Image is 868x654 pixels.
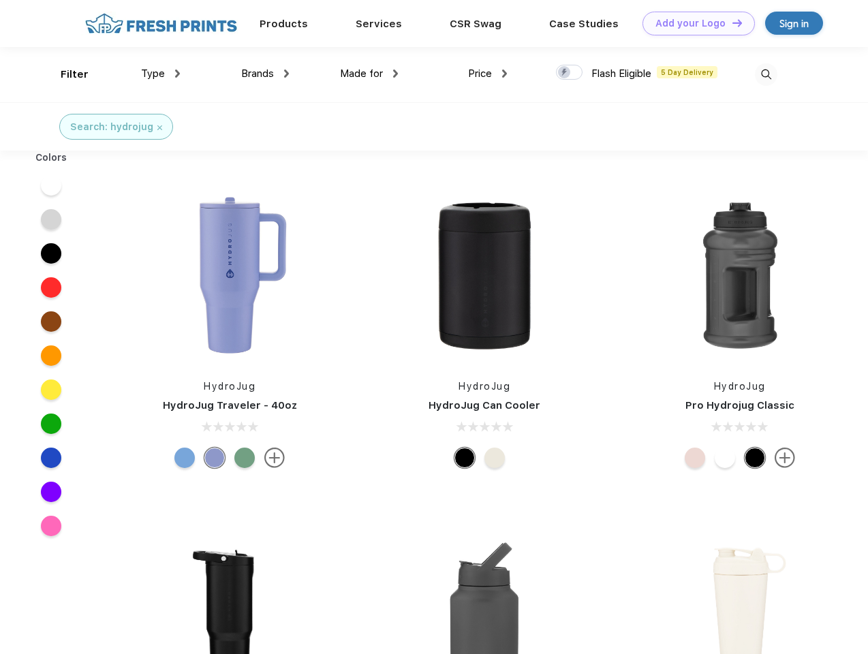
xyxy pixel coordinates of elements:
img: dropdown.png [175,69,180,78]
div: Riptide [174,448,195,468]
a: Sign in [765,12,823,35]
span: Brands [241,67,274,80]
div: White [715,448,735,468]
a: Products [260,18,308,30]
span: Type [141,67,165,80]
img: func=resize&h=266 [649,185,831,366]
img: filter_cancel.svg [157,125,162,130]
img: func=resize&h=266 [394,185,575,366]
div: Black [454,448,475,468]
img: more.svg [264,448,285,468]
a: HydroJug [204,381,255,392]
a: HydroJug [714,381,766,392]
img: dropdown.png [393,69,398,78]
img: DT [732,19,742,27]
img: more.svg [775,448,795,468]
img: dropdown.png [502,69,507,78]
span: Flash Eligible [591,67,651,80]
div: Colors [25,151,78,165]
img: desktop_search.svg [755,63,777,86]
div: Add your Logo [655,18,726,29]
img: fo%20logo%202.webp [81,12,241,35]
div: Pink Sand [685,448,705,468]
a: HydroJug Traveler - 40oz [163,399,297,411]
a: HydroJug [459,381,510,392]
span: 5 Day Delivery [657,66,717,78]
div: Search: hydrojug [70,120,153,134]
span: Price [468,67,492,80]
img: func=resize&h=266 [139,185,320,366]
span: Made for [340,67,383,80]
div: Filter [61,67,89,82]
a: HydroJug Can Cooler [429,399,540,411]
div: Cream [484,448,505,468]
div: Black [745,448,765,468]
div: Peri [204,448,225,468]
div: Sign in [779,16,809,31]
img: dropdown.png [284,69,289,78]
div: Sage [234,448,255,468]
a: Pro Hydrojug Classic [685,399,794,411]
